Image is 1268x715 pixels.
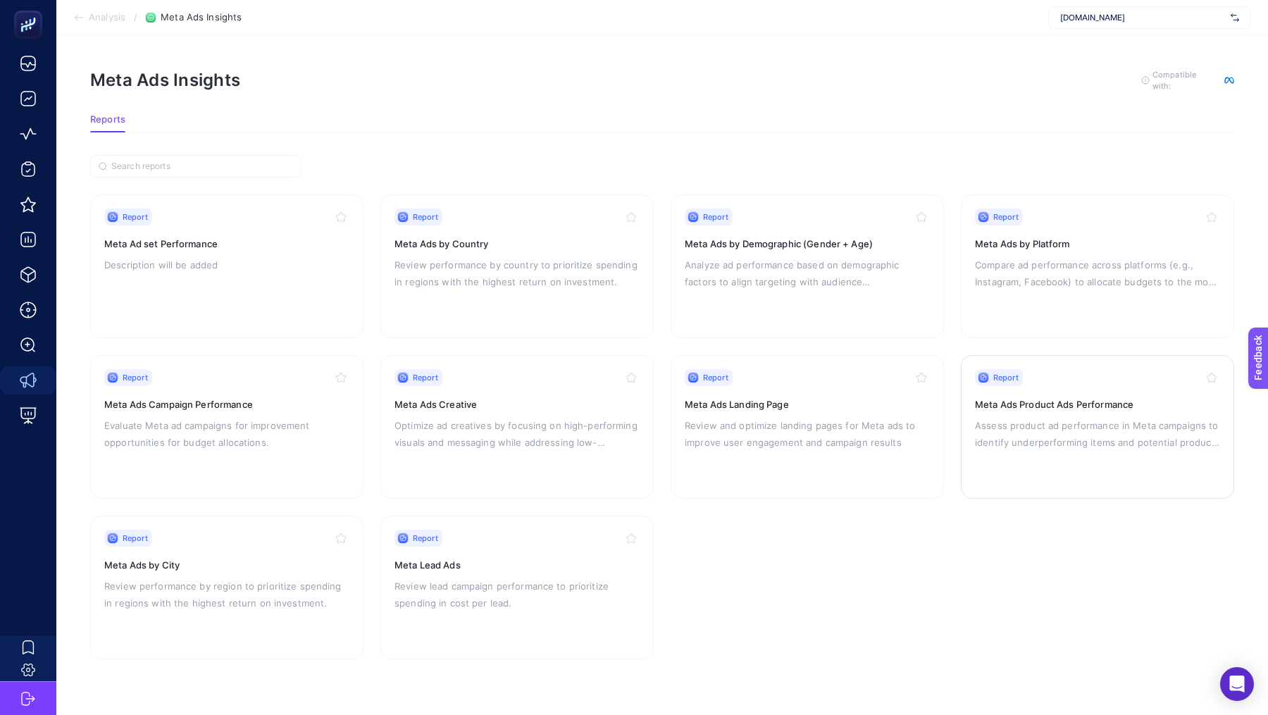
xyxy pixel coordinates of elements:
[413,533,438,544] span: Report
[123,533,148,544] span: Report
[89,12,125,23] span: Analysis
[104,417,349,451] p: Evaluate Meta ad campaigns for improvement opportunities for budget allocations.
[703,372,728,383] span: Report
[685,256,930,290] p: Analyze ad performance based on demographic factors to align targeting with audience characterist...
[380,516,654,659] a: ReportMeta Lead AdsReview lead campaign performance to prioritize spending in cost per lead.
[394,578,640,611] p: Review lead campaign performance to prioritize spending in cost per lead.
[394,417,640,451] p: Optimize ad creatives by focusing on high-performing visuals and messaging while addressing low-c...
[380,194,654,338] a: ReportMeta Ads by CountryReview performance by country to prioritize spending in regions with the...
[134,11,137,23] span: /
[104,558,349,572] h3: Meta Ads by City
[961,355,1234,499] a: ReportMeta Ads Product Ads PerformanceAssess product ad performance in Meta campaigns to identify...
[975,417,1220,451] p: Assess product ad performance in Meta campaigns to identify underperforming items and potential p...
[993,211,1019,223] span: Report
[671,355,944,499] a: ReportMeta Ads Landing PageReview and optimize landing pages for Meta ads to improve user engagem...
[394,237,640,251] h3: Meta Ads by Country
[1060,12,1225,23] span: [DOMAIN_NAME]
[90,70,240,90] h1: Meta Ads Insights
[1152,69,1216,92] span: Compatible with:
[8,4,54,15] span: Feedback
[90,516,363,659] a: ReportMeta Ads by CityReview performance by region to prioritize spending in regions with the hig...
[90,355,363,499] a: ReportMeta Ads Campaign PerformanceEvaluate Meta ad campaigns for improvement opportunities for b...
[961,194,1234,338] a: ReportMeta Ads by PlatformCompare ad performance across platforms (e.g., Instagram, Facebook) to ...
[104,237,349,251] h3: Meta Ad set Performance
[975,397,1220,411] h3: Meta Ads Product Ads Performance
[1220,667,1254,701] div: Open Intercom Messenger
[123,211,148,223] span: Report
[380,355,654,499] a: ReportMeta Ads CreativeOptimize ad creatives by focusing on high-performing visuals and messaging...
[975,237,1220,251] h3: Meta Ads by Platform
[685,417,930,451] p: Review and optimize landing pages for Meta ads to improve user engagement and campaign results
[1231,11,1239,25] img: svg%3e
[671,194,944,338] a: ReportMeta Ads by Demographic (Gender + Age)Analyze ad performance based on demographic factors t...
[703,211,728,223] span: Report
[394,558,640,572] h3: Meta Lead Ads
[104,397,349,411] h3: Meta Ads Campaign Performance
[685,397,930,411] h3: Meta Ads Landing Page
[90,114,125,125] span: Reports
[685,237,930,251] h3: Meta Ads by Demographic (Gender + Age)
[161,12,242,23] span: Meta Ads Insights
[90,194,363,338] a: ReportMeta Ad set PerformanceDescription will be added
[104,578,349,611] p: Review performance by region to prioritize spending in regions with the highest return on investm...
[975,256,1220,290] p: Compare ad performance across platforms (e.g., Instagram, Facebook) to allocate budgets to the mo...
[413,372,438,383] span: Report
[111,161,293,172] input: Search
[413,211,438,223] span: Report
[394,397,640,411] h3: Meta Ads Creative
[90,114,125,132] button: Reports
[104,256,349,273] p: Description will be added
[394,256,640,290] p: Review performance by country to prioritize spending in regions with the highest return on invest...
[993,372,1019,383] span: Report
[123,372,148,383] span: Report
